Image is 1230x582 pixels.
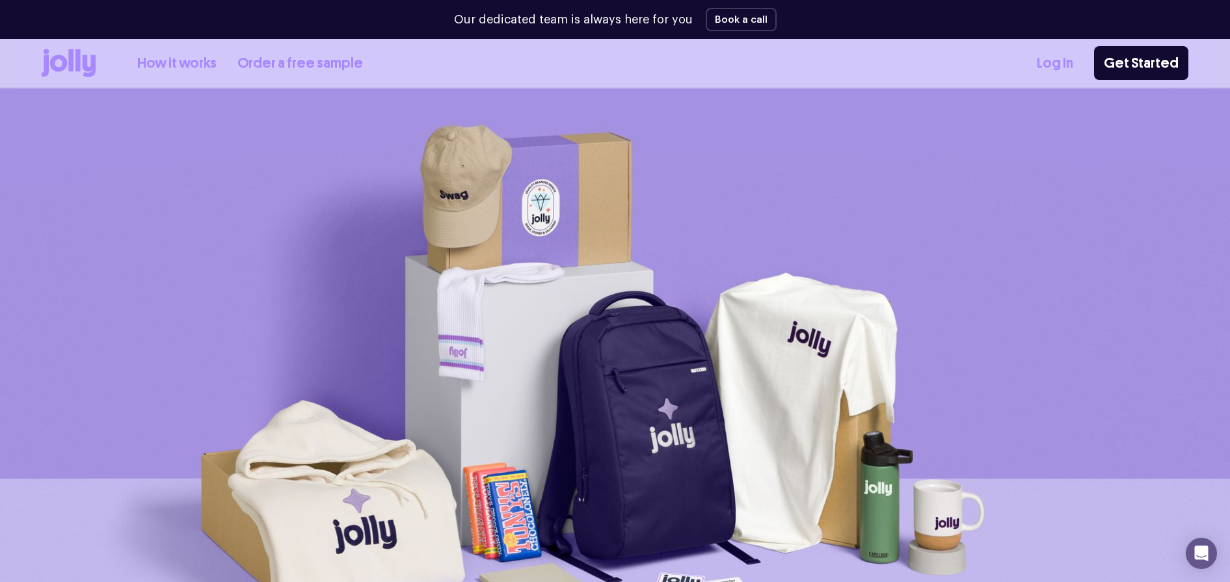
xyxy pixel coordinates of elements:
a: How it works [137,53,217,74]
div: Open Intercom Messenger [1186,538,1217,569]
a: Get Started [1094,46,1188,80]
button: Book a call [706,8,777,31]
p: Our dedicated team is always here for you [454,11,693,29]
a: Order a free sample [237,53,363,74]
a: Log In [1037,53,1073,74]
